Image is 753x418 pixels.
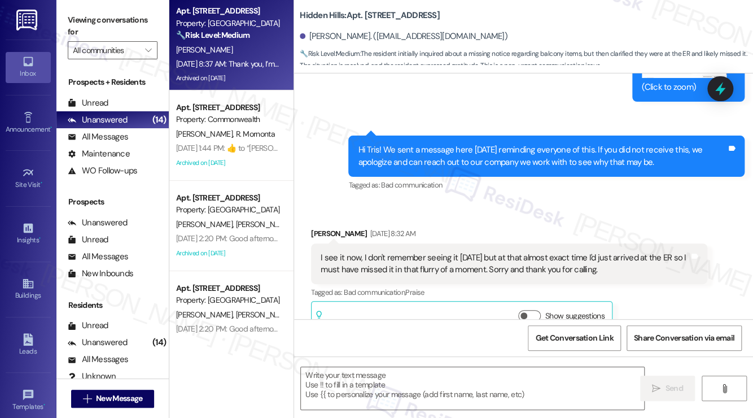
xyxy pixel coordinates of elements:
span: [PERSON_NAME] [236,219,292,229]
div: (14) [150,334,169,351]
div: Property: [GEOGRAPHIC_DATA] [176,294,281,306]
div: Archived on [DATE] [175,71,282,85]
span: • [41,179,42,187]
span: Send [665,382,682,394]
i:  [145,46,151,55]
div: Archived on [DATE] [175,337,282,351]
span: [PERSON_NAME] [176,129,236,139]
div: Hi Tris! We sent a message here [DATE] reminding everyone of this. If you did not receive this, w... [358,144,726,168]
a: Templates • [6,385,51,416]
span: Bad communication , [344,288,405,297]
div: Apt. [STREET_ADDRESS] [176,102,281,114]
div: I see it now, I don't remember seeing it [DATE] but at that almost exact time I'd just arrived at... [321,252,689,276]
div: Prospects + Residents [56,76,169,88]
div: Residents [56,299,169,311]
div: Unknown [68,371,116,382]
a: Site Visit • [6,163,51,194]
strong: 🔧 Risk Level: Medium [300,49,360,58]
a: Insights • [6,219,51,249]
input: All communities [73,41,139,59]
img: ResiDesk Logo [16,10,40,31]
span: • [43,401,45,409]
div: Apt. [STREET_ADDRESS] [176,282,281,294]
div: Tagged as: [348,177,745,193]
button: Share Conversation via email [627,325,742,351]
div: All Messages [68,131,128,143]
a: Buildings [6,274,51,304]
div: Unread [68,234,108,246]
div: [DATE] 8:37 AM: Thank you, I’m hopeful things will be ok soon. [176,59,374,69]
button: New Message [71,390,155,408]
div: Property: Commonwealth [176,114,281,125]
span: • [39,234,41,242]
a: Leads [6,330,51,360]
span: [PERSON_NAME] [236,310,292,320]
span: R. Mornonta [236,129,275,139]
label: Viewing conversations for [68,11,157,41]
label: Show suggestions [545,310,605,322]
div: Maintenance [68,148,130,160]
span: [PERSON_NAME] [176,219,236,229]
div: [PERSON_NAME]. ([EMAIL_ADDRESS][DOMAIN_NAME]) [300,31,507,42]
i:  [720,384,728,393]
strong: 🔧 Risk Level: Medium [176,30,249,40]
div: (Click to zoom) [642,81,726,93]
span: [PERSON_NAME] [176,45,233,55]
div: Archived on [DATE] [175,156,282,170]
div: Apt. [STREET_ADDRESS] [176,192,281,204]
span: Share Conversation via email [634,332,734,344]
div: Prospects [56,196,169,208]
button: Send [640,376,695,401]
div: Unread [68,97,108,109]
span: [PERSON_NAME] [176,310,236,320]
i:  [652,384,660,393]
div: Archived on [DATE] [175,246,282,260]
div: Apt. [STREET_ADDRESS] [176,5,281,17]
span: Bad communication [381,180,442,190]
div: (14) [150,111,169,129]
div: WO Follow-ups [68,165,137,177]
span: Praise [405,288,424,297]
div: Unanswered [68,114,128,126]
span: • [50,124,52,132]
span: Get Conversation Link [535,332,613,344]
span: New Message [96,393,142,404]
div: Unanswered [68,337,128,349]
div: Tagged as: [311,284,707,301]
div: Unanswered [68,217,128,229]
div: All Messages [68,354,128,365]
div: Property: [GEOGRAPHIC_DATA] [176,204,281,216]
b: Hidden Hills: Apt. [STREET_ADDRESS] [300,10,440,21]
div: Related guidelines [314,310,380,331]
div: Unread [68,320,108,332]
div: [PERSON_NAME] [311,228,707,243]
button: Get Conversation Link [528,325,620,351]
i:  [83,394,91,403]
span: : The resident initially inquired about a missing notice regarding balcony items, but then clarif... [300,48,753,72]
div: New Inbounds [68,268,133,280]
div: Property: [GEOGRAPHIC_DATA] [176,18,281,29]
div: [DATE] 8:32 AM [367,228,416,240]
a: Inbox [6,52,51,82]
div: All Messages [68,251,128,263]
